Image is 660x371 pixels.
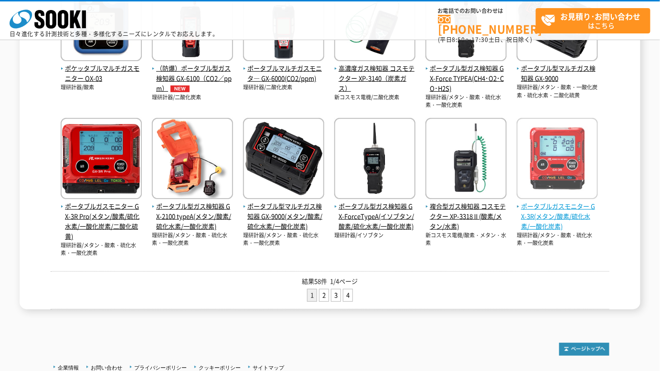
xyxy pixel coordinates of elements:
[152,118,233,201] img: GX-2100 typeA(メタン/酸素/硫化水素/一酸化炭素)
[152,64,233,93] span: （防爆）ポータブル型ガス検知器 GX-6100（CO2／ppm）
[51,276,609,286] p: 結果58件 1/4ページ
[426,232,507,247] p: 新コスモス電機/酸素・メタン・水素
[199,365,241,371] a: クッキーポリシー
[426,64,507,93] span: ポータブル型ガス検知器 GX-Force TYPEA(CH4･O2･CO･H2S)
[253,365,284,371] a: サイトマップ
[243,84,324,92] p: 理研計器/二酸化炭素
[426,94,507,109] p: 理研計器/メタン・酸素・硫化水素・一酸化炭素
[331,289,341,301] a: 3
[517,118,598,201] img: GX-3R(メタン/酸素/硫化水素/一酸化炭素)
[61,201,142,241] span: ポータブルガスモニター GX-3R Pro(メタン/酸素/硫化水素/一酸化炭素/二酸化硫黄)
[438,15,536,34] a: [PHONE_NUMBER]
[134,365,187,371] a: プライバシーポリシー
[334,232,415,240] p: 理研計器/イソブタン
[426,201,507,231] span: 複合型ガス検知器 コスモテクター XP-3318Ⅱ(酸素/メタン/水素)
[561,11,641,22] strong: お見積り･お問い合わせ
[517,232,598,247] p: 理研計器/メタン・酸素・硫化水素・一酸化炭素
[517,64,598,84] span: ポータブル型マルチガス検知器 GX-9000
[334,201,415,231] span: ポータブル型ガス検知器 GX-ForceTypeA(イソブタン/酸素/硫化水素/一酸化炭素)
[152,232,233,247] p: 理研計器/メタン・酸素・硫化水素・一酸化炭素
[10,31,219,37] p: 日々進化する計測技術と多種・多様化するニーズにレンタルでお応えします。
[61,192,142,242] a: ポータブルガスモニター GX-3R Pro(メタン/酸素/硫化水素/一酸化炭素/二酸化硫黄)
[426,54,507,94] a: ポータブル型ガス検知器 GX-Force TYPEA(CH4･O2･CO･H2S)
[334,192,415,232] a: ポータブル型ガス検知器 GX-ForceTypeA(イソブタン/酸素/硫化水素/一酸化炭素)
[243,118,324,201] img: GX-9000(メタン/酸素/硫化水素/一酸化炭素)
[243,192,324,232] a: ポータブル型マルチガス検知器 GX-9000(メタン/酸素/硫化水素/一酸化炭素)
[61,118,142,201] img: GX-3R Pro(メタン/酸素/硫化水素/一酸化炭素/二酸化硫黄)
[243,232,324,247] p: 理研計器/メタン・酸素・硫化水素・一酸化炭素
[243,64,324,84] span: ポータブルマルチガスモニタ― GX-6000(CO2/ppm)
[61,64,142,84] span: ポケッタブルマルチガスモニター OX-03
[438,8,536,14] span: お電話でのお問い合わせは
[343,289,352,301] a: 4
[243,54,324,84] a: ポータブルマルチガスモニタ― GX-6000(CO2/ppm)
[334,94,415,102] p: 新コスモス電機/二酸化炭素
[168,85,192,92] img: NEW
[319,289,329,301] a: 2
[307,289,317,302] li: 1
[426,118,507,201] img: XP-3318Ⅱ(酸素/メタン/水素)
[517,84,598,99] p: 理研計器/メタン・酸素・一酸化炭素・硫化水素・二酸化硫黄
[471,35,489,44] span: 17:30
[541,9,650,32] span: はこちら
[334,64,415,93] span: 高濃度ガス検知器 コスモテクター XP-3140（炭素ガス）
[91,365,122,371] a: お問い合わせ
[517,54,598,84] a: ポータブル型マルチガス検知器 GX-9000
[517,192,598,232] a: ポータブルガスモニター GX-3R(メタン/酸素/硫化水素/一酸化炭素)
[152,54,233,94] a: （防爆）ポータブル型ガス検知器 GX-6100（CO2／ppm）NEW
[243,201,324,231] span: ポータブル型マルチガス検知器 GX-9000(メタン/酸素/硫化水素/一酸化炭素)
[58,365,79,371] a: 企業情報
[517,201,598,231] span: ポータブルガスモニター GX-3R(メタン/酸素/硫化水素/一酸化炭素)
[536,8,650,33] a: お見積り･お問い合わせはこちら
[452,35,466,44] span: 8:50
[61,84,142,92] p: 理研計器/酸素
[334,54,415,94] a: 高濃度ガス検知器 コスモテクター XP-3140（炭素ガス）
[152,192,233,232] a: ポータブル型ガス検知器 GX-2100 typeA(メタン/酸素/硫化水素/一酸化炭素)
[559,343,609,356] img: トップページへ
[334,118,415,201] img: GX-ForceTypeA(イソブタン/酸素/硫化水素/一酸化炭素)
[61,242,142,257] p: 理研計器/メタン・酸素・硫化水素・一酸化炭素
[438,35,532,44] span: (平日 ～ 土日、祝日除く)
[61,54,142,84] a: ポケッタブルマルチガスモニター OX-03
[152,94,233,102] p: 理研計器/二酸化炭素
[152,201,233,231] span: ポータブル型ガス検知器 GX-2100 typeA(メタン/酸素/硫化水素/一酸化炭素)
[426,192,507,232] a: 複合型ガス検知器 コスモテクター XP-3318Ⅱ(酸素/メタン/水素)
